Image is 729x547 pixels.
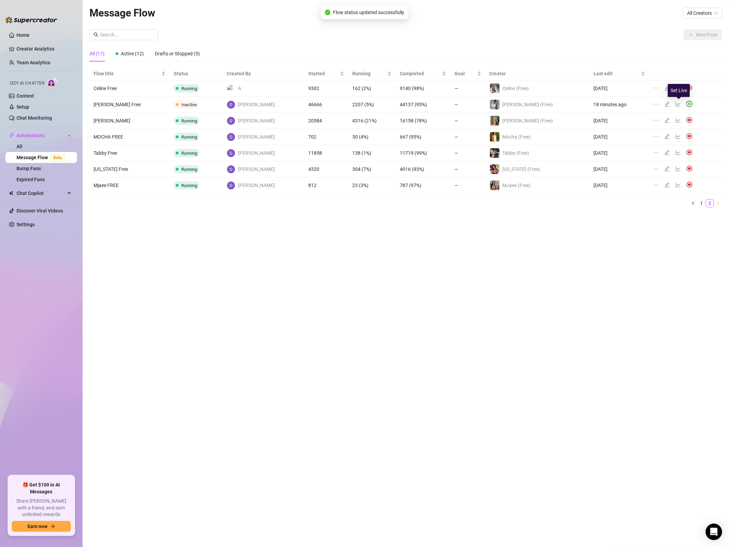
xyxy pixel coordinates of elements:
span: [PERSON_NAME] [238,165,275,173]
span: edit [664,150,670,155]
img: svg%3e [686,117,693,123]
td: 304 (7%) [348,161,396,177]
a: 2 [706,199,714,207]
img: Ellie (Free) [490,116,500,125]
span: check-circle [325,10,330,15]
img: svg%3e [686,165,693,172]
span: edit [664,182,670,188]
td: [DATE] [589,177,649,194]
span: Goal [454,70,475,77]
button: left [689,199,697,207]
span: Running [181,118,197,123]
input: Search... [100,31,154,39]
td: 9140 (98%) [396,80,450,97]
a: Message FlowBeta [17,155,67,160]
td: 4320 [304,161,349,177]
img: Mocha (Free) [490,132,500,142]
span: Earn now [28,524,47,529]
span: Running [181,183,197,188]
td: 18 minutes ago [589,97,649,113]
a: 1 [698,199,705,207]
span: [PERSON_NAME] [238,117,275,124]
td: — [450,161,485,177]
span: edit [664,118,670,123]
span: Running [181,86,197,91]
td: 162 (2%) [348,80,396,97]
td: 4316 (21%) [348,113,396,129]
th: Creator [485,67,590,80]
a: Chat Monitoring [17,115,52,121]
div: Open Intercom Messenger [706,524,722,540]
img: svg%3e [686,182,693,188]
img: Chat Copilot [9,191,13,196]
span: [PERSON_NAME] [238,182,275,189]
span: Beta [51,154,65,162]
td: MOCHA FREE [89,129,170,145]
span: ellipsis [653,134,659,139]
td: 46666 [304,97,349,113]
img: A [227,85,235,92]
td: — [450,177,485,194]
a: Creator Analytics [17,43,72,54]
span: Tabby (Free) [503,150,529,156]
th: Started [304,67,349,80]
td: 30 (4%) [348,129,396,145]
a: Settings [17,222,35,227]
th: Last edit [589,67,649,80]
span: ellipsis [653,101,659,107]
td: 138 (1%) [348,145,396,161]
li: Previous Page [689,199,697,207]
img: AI Chatter [47,77,58,87]
a: Home [17,32,30,38]
td: — [450,129,485,145]
img: David Webb [227,182,235,189]
span: Automations [17,130,65,141]
img: svg%3e [686,149,693,155]
span: [PERSON_NAME] (Free) [503,102,553,107]
td: 4016 (93%) [396,161,450,177]
span: Running [181,167,197,172]
button: right [714,199,722,207]
span: ellipsis [653,182,659,188]
img: svg%3e [686,133,693,139]
div: Set Live [668,84,690,97]
span: arrow-right [50,524,55,529]
span: ellipsis [653,85,659,91]
span: Chat Copilot [17,188,65,199]
img: Georgia (Free) [490,164,500,174]
span: MJaee (Free) [503,183,531,188]
img: David Webb [227,165,235,173]
span: left [691,201,695,205]
li: 2 [706,199,714,207]
span: right [716,201,720,205]
span: Izzy AI Chatter [10,80,44,87]
span: Active (12) [121,51,144,56]
td: 16158 (78%) [396,113,450,129]
td: 667 (95%) [396,129,450,145]
span: Running [181,134,197,140]
span: [PERSON_NAME] [238,101,275,108]
img: Celine (Free) [490,84,500,93]
button: New Flow [683,29,722,40]
span: thunderbolt [9,133,14,138]
img: Kennedy (Free) [490,100,500,109]
th: Running [348,67,396,80]
img: Tabby (Free) [490,148,500,158]
span: edit [664,85,670,91]
article: Message Flow [89,5,155,21]
td: Tabby Free [89,145,170,161]
td: 20584 [304,113,349,129]
div: Drafts or Stopped (5) [155,50,200,57]
span: ellipsis [653,150,659,155]
span: Inactive [181,102,197,107]
span: Share [PERSON_NAME] with a friend, and earn unlimited rewards [12,498,71,518]
span: ellipsis [653,118,659,123]
span: [PERSON_NAME] [238,149,275,157]
span: Running [352,70,386,77]
span: line-chart [675,182,681,188]
a: Expired Fans [17,177,45,182]
a: Discover Viral Videos [17,208,63,214]
img: David Webb [227,149,235,157]
td: 23 (3%) [348,177,396,194]
th: Created By [223,67,304,80]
